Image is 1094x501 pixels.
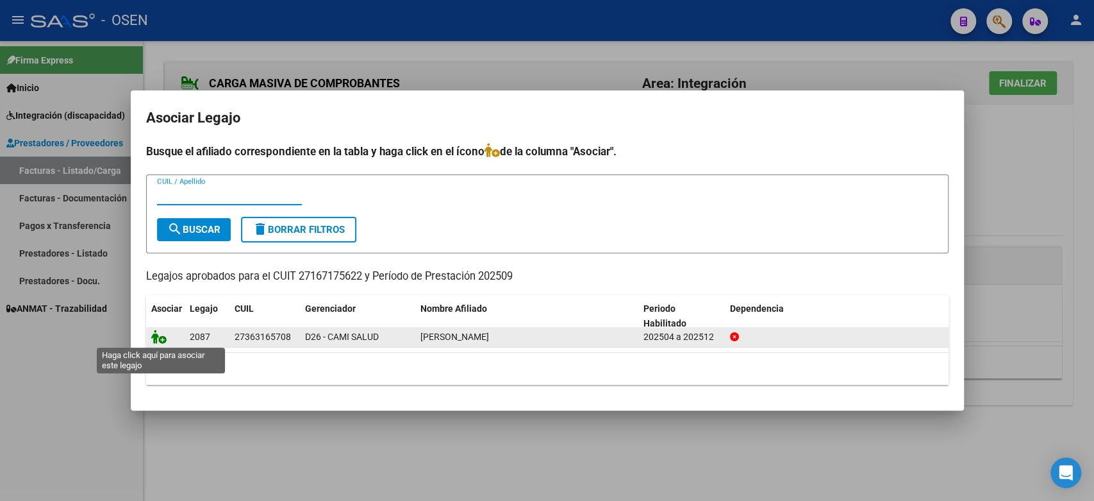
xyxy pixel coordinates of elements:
[167,224,220,235] span: Buscar
[725,295,949,337] datatable-header-cell: Dependencia
[151,303,182,314] span: Asociar
[305,303,356,314] span: Gerenciador
[190,332,210,342] span: 2087
[235,330,291,344] div: 27363165708
[167,221,183,237] mat-icon: search
[190,303,218,314] span: Legajo
[146,106,949,130] h2: Asociar Legajo
[300,295,415,337] datatable-header-cell: Gerenciador
[415,295,639,337] datatable-header-cell: Nombre Afiliado
[420,303,487,314] span: Nombre Afiliado
[638,295,725,337] datatable-header-cell: Periodo Habilitado
[146,295,185,337] datatable-header-cell: Asociar
[643,330,720,344] div: 202504 a 202512
[730,303,784,314] span: Dependencia
[241,217,356,242] button: Borrar Filtros
[253,224,345,235] span: Borrar Filtros
[146,143,949,160] h4: Busque el afiliado correspondiente en la tabla y haga click en el ícono de la columna "Asociar".
[253,221,268,237] mat-icon: delete
[305,332,379,342] span: D26 - CAMI SALUD
[235,303,254,314] span: CUIL
[146,269,949,285] p: Legajos aprobados para el CUIT 27167175622 y Período de Prestación 202509
[185,295,229,337] datatable-header-cell: Legajo
[643,303,686,328] span: Periodo Habilitado
[157,218,231,241] button: Buscar
[229,295,300,337] datatable-header-cell: CUIL
[420,332,489,342] span: ROMERO CAROLINA BEATRIZ
[1050,457,1081,488] div: Open Intercom Messenger
[146,353,949,385] div: 1 registros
